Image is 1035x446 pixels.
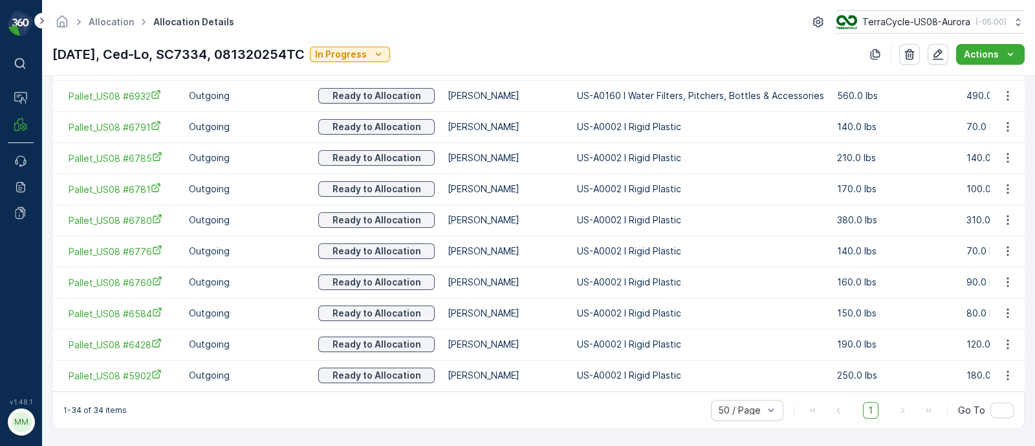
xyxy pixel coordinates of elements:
td: [PERSON_NAME] [441,142,571,173]
td: US-A0002 I Rigid Plastic [571,329,831,360]
a: Pallet_US08 #6760 [69,276,176,289]
td: US-A0002 I Rigid Plastic [571,173,831,205]
td: [PERSON_NAME] [441,298,571,329]
button: Ready to Allocation [318,274,435,290]
button: Ready to Allocation [318,181,435,197]
button: Ready to Allocation [318,337,435,352]
td: Outgoing [182,205,312,236]
td: US-A0002 I Rigid Plastic [571,236,831,267]
p: Ready to Allocation [332,307,421,320]
p: Actions [964,48,999,61]
span: Allocation Details [151,16,237,28]
td: [PERSON_NAME] [441,267,571,298]
td: US-A0002 I Rigid Plastic [571,142,831,173]
button: Actions [956,44,1025,65]
td: Outgoing [182,236,312,267]
p: [DATE], Ced-Lo, SC7334, 081320254TC [52,45,305,64]
p: 1-34 of 34 items [63,405,127,416]
p: Ready to Allocation [332,214,421,227]
td: [PERSON_NAME] [441,360,571,391]
a: Pallet_US08 #6776 [69,245,176,258]
td: [PERSON_NAME] [441,329,571,360]
td: 560.0 lbs [831,80,960,111]
a: Pallet_US08 #6791 [69,120,176,134]
a: Homepage [55,19,69,30]
td: US-A0002 I Rigid Plastic [571,205,831,236]
a: Allocation [89,16,134,27]
button: In Progress [310,47,390,62]
button: MM [8,408,34,436]
td: [PERSON_NAME] [441,205,571,236]
td: Outgoing [182,142,312,173]
td: Outgoing [182,111,312,142]
span: Go To [958,404,985,417]
td: 250.0 lbs [831,360,960,391]
p: Ready to Allocation [332,338,421,351]
img: logo [8,10,34,36]
button: Ready to Allocation [318,306,435,321]
td: Outgoing [182,360,312,391]
td: 140.0 lbs [831,236,960,267]
td: Outgoing [182,80,312,111]
p: Ready to Allocation [332,276,421,289]
td: US-A0002 I Rigid Plastic [571,111,831,142]
td: US-A0160 I Water Filters, Pitchers, Bottles & Accessories [571,80,831,111]
td: Outgoing [182,298,312,329]
td: 210.0 lbs [831,142,960,173]
td: US-A0002 I Rigid Plastic [571,360,831,391]
td: 140.0 lbs [831,111,960,142]
td: [PERSON_NAME] [441,80,571,111]
td: Outgoing [182,267,312,298]
td: [PERSON_NAME] [441,111,571,142]
p: Ready to Allocation [332,89,421,102]
td: US-A0002 I Rigid Plastic [571,267,831,298]
a: Pallet_US08 #6780 [69,214,176,227]
td: Outgoing [182,329,312,360]
p: ( -05:00 ) [975,17,1007,27]
td: 150.0 lbs [831,298,960,329]
button: Ready to Allocation [318,212,435,228]
td: 170.0 lbs [831,173,960,205]
button: TerraCycle-US08-Aurora(-05:00) [836,10,1025,34]
span: v 1.48.1 [8,398,34,406]
td: Outgoing [182,173,312,205]
img: image_ci7OI47.png [836,15,857,29]
div: MM [11,412,32,432]
button: Ready to Allocation [318,243,435,259]
p: In Progress [315,48,367,61]
td: 160.0 lbs [831,267,960,298]
a: Pallet_US08 #5902 [69,369,176,383]
p: Ready to Allocation [332,120,421,133]
p: Ready to Allocation [332,151,421,164]
td: [PERSON_NAME] [441,236,571,267]
a: Pallet_US08 #6932 [69,89,176,103]
td: [PERSON_NAME] [441,173,571,205]
p: TerraCycle-US08-Aurora [862,16,970,28]
button: Ready to Allocation [318,150,435,166]
p: Ready to Allocation [332,369,421,382]
span: 1 [863,402,878,419]
button: Ready to Allocation [318,88,435,104]
td: US-A0002 I Rigid Plastic [571,298,831,329]
a: Pallet_US08 #6584 [69,307,176,320]
a: Pallet_US08 #6785 [69,151,176,165]
p: Ready to Allocation [332,245,421,258]
a: Pallet_US08 #6428 [69,338,176,351]
p: Ready to Allocation [332,183,421,195]
a: Pallet_US08 #6781 [69,183,176,196]
td: 380.0 lbs [831,205,960,236]
button: Ready to Allocation [318,368,435,383]
button: Ready to Allocation [318,119,435,135]
td: 190.0 lbs [831,329,960,360]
